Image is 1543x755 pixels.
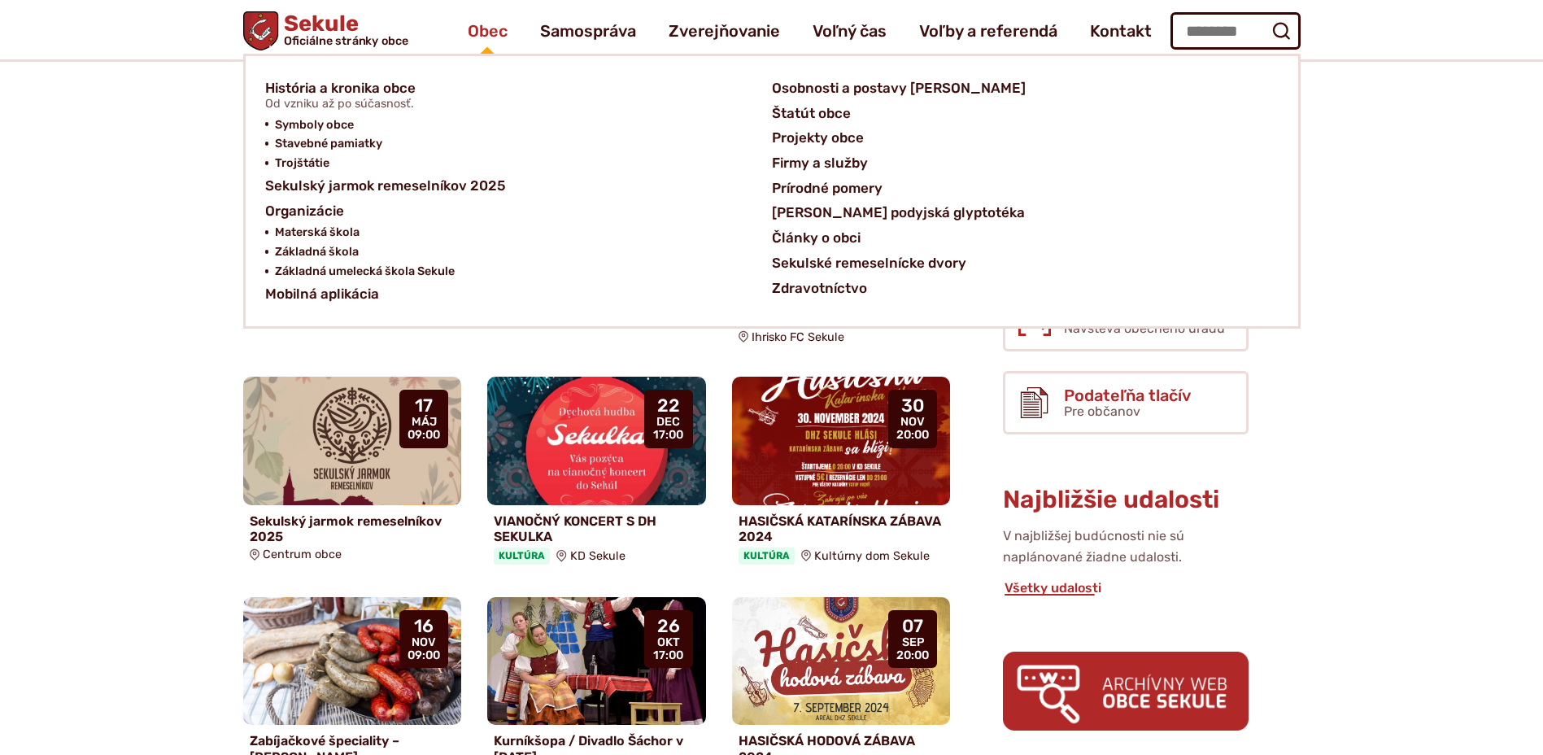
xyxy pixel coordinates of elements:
[275,154,329,173] span: Trojštátie
[275,242,752,262] a: Základná škola
[732,377,951,571] a: HASIČSKÁ KATARÍNSKA ZÁBAVA 2024 KultúraKultúrny dom Sekule 30 nov 20:00
[265,98,416,111] span: Od vzniku až po súčasnosť.
[896,617,929,636] span: 07
[263,548,342,561] span: Centrum obce
[265,199,344,224] span: Organizácie
[408,416,440,429] span: máj
[896,416,929,429] span: nov
[408,429,440,442] span: 09:00
[1064,386,1191,404] span: Podateľňa tlačív
[275,134,382,154] span: Stavebné pamiatky
[896,636,929,649] span: sep
[772,225,1259,251] a: Články o obci
[265,281,752,307] a: Mobilná aplikácia
[275,134,752,154] a: Stavebné pamiatky
[772,125,864,151] span: Projekty obce
[739,548,795,564] span: Kultúra
[1003,487,1249,513] h3: Najbližšie udalosti
[243,377,462,568] a: Sekulský jarmok remeselníkov 2025 Centrum obce 17 máj 09:00
[669,8,780,54] a: Zverejňovanie
[275,154,752,173] a: Trojštátie
[265,173,506,199] span: Sekulský jarmok remeselníkov 2025
[408,636,440,649] span: nov
[250,513,455,544] h4: Sekulský jarmok remeselníkov 2025
[772,176,1259,201] a: Prírodné pomery
[487,377,706,571] a: VIANOČNÝ KONCERT S DH SEKULKA KultúraKD Sekule 22 dec 17:00
[772,101,851,126] span: Štatút obce
[275,116,354,135] span: Symboly obce
[772,76,1026,101] span: Osobnosti a postavy [PERSON_NAME]
[278,13,408,47] span: Sekule
[494,513,700,544] h4: VIANOČNÝ KONCERT S DH SEKULKA
[919,8,1057,54] a: Voľby a referendá
[468,8,508,54] a: Obec
[653,617,683,636] span: 26
[570,549,625,563] span: KD Sekule
[896,649,929,662] span: 20:00
[653,649,683,662] span: 17:00
[752,330,844,344] span: Ihrisko FC Sekule
[408,617,440,636] span: 16
[814,549,930,563] span: Kultúrny dom Sekule
[275,223,752,242] a: Materská škola
[772,151,1259,176] a: Firmy a služby
[896,429,929,442] span: 20:00
[1003,652,1249,731] img: archiv.png
[772,225,861,251] span: Články o obci
[772,125,1259,151] a: Projekty obce
[772,200,1259,225] a: [PERSON_NAME] podyjská glyptotéka
[243,11,278,50] img: Prejsť na domovskú stránku
[739,513,944,544] h4: HASIČSKÁ KATARÍNSKA ZÁBAVA 2024
[1003,371,1249,434] a: Podateľňa tlačív Pre občanov
[1003,580,1103,596] a: Všetky udalosti
[653,429,683,442] span: 17:00
[653,636,683,649] span: okt
[772,251,966,276] span: Sekulské remeselnícke dvory
[275,223,360,242] span: Materská škola
[275,116,752,135] a: Symboly obce
[265,76,752,116] a: História a kronika obceOd vzniku až po súčasnosť.
[896,396,929,416] span: 30
[772,176,883,201] span: Prírodné pomery
[265,281,379,307] span: Mobilná aplikácia
[408,396,440,416] span: 17
[265,76,416,116] span: História a kronika obce
[275,262,752,281] a: Základná umelecká škola Sekule
[494,548,550,564] span: Kultúra
[653,416,683,429] span: dec
[265,199,752,224] a: Organizácie
[772,101,1259,126] a: Štatút obce
[540,8,636,54] a: Samospráva
[653,396,683,416] span: 22
[772,76,1259,101] a: Osobnosti a postavy [PERSON_NAME]
[1064,404,1140,419] span: Pre občanov
[243,11,408,50] a: Logo Sekule, prejsť na domovskú stránku.
[772,276,867,301] span: Zdravotníctvo
[772,200,1025,225] span: [PERSON_NAME] podyjská glyptotéka
[772,151,868,176] span: Firmy a služby
[813,8,887,54] a: Voľný čas
[1090,8,1152,54] a: Kontakt
[1003,526,1249,569] p: V najbližšej budúcnosti nie sú naplánované žiadne udalosti.
[772,276,1259,301] a: Zdravotníctvo
[275,262,455,281] span: Základná umelecká škola Sekule
[265,173,752,199] a: Sekulský jarmok remeselníkov 2025
[283,35,408,46] span: Oficiálne stránky obce
[275,242,359,262] span: Základná škola
[408,649,440,662] span: 09:00
[772,251,1259,276] a: Sekulské remeselnícke dvory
